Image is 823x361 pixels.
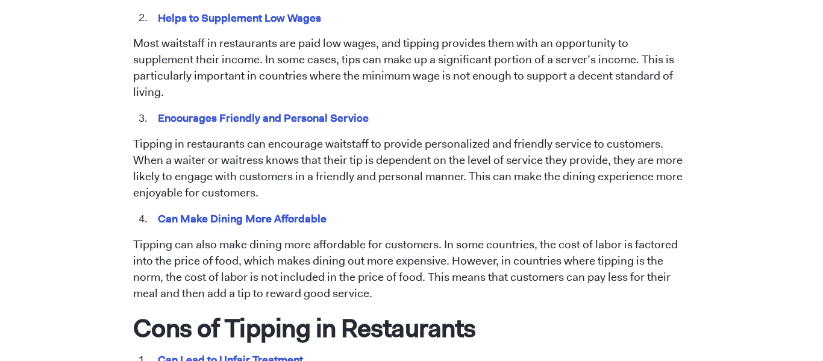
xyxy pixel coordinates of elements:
[156,8,324,27] mark: Helps to Supplement Low Wages
[156,108,371,127] mark: Encourages Friendly and Personal Service
[133,237,690,302] p: Tipping can also make dining more affordable for customers. In some countries, the cost of labor ...
[133,36,690,101] p: Most waitstaff in restaurants are paid low wages, and tipping provides them with an opportunity t...
[133,312,690,344] h1: Cons of Tipping in Restaurants
[133,136,690,201] p: Tipping in restaurants can encourage waitstaff to provide personalized and friendly service to cu...
[156,209,329,228] mark: Can Make Dining More Affordable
